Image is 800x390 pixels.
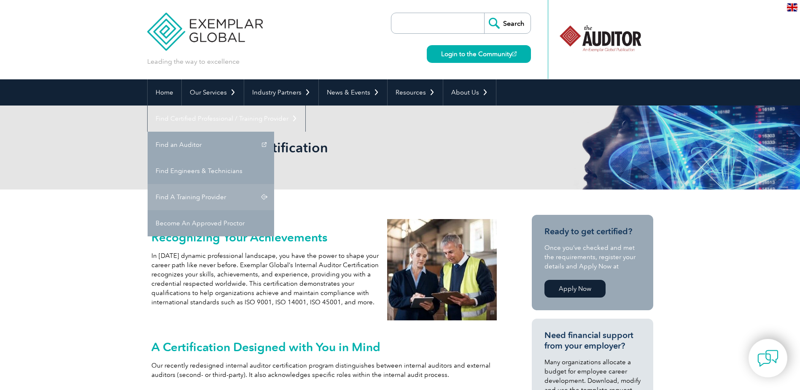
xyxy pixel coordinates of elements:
[244,79,318,106] a: Industry Partners
[148,184,274,210] a: Find A Training Provider
[182,79,244,106] a: Our Services
[148,132,274,158] a: Find an Auditor
[319,79,387,106] a: News & Events
[148,106,305,132] a: Find Certified Professional / Training Provider
[787,3,797,11] img: en
[443,79,496,106] a: About Us
[151,230,379,244] h2: Recognizing Your Achievements
[147,57,240,66] p: Leading the way to excellence
[544,226,641,237] h3: Ready to get certified?
[757,348,778,369] img: contact-chat.png
[544,330,641,351] h3: Need financial support from your employer?
[148,210,274,236] a: Become An Approved Proctor
[148,158,274,184] a: Find Engineers & Technicians
[147,139,471,156] h1: Internal Auditor Certification
[512,51,517,56] img: open_square.png
[427,45,531,63] a: Login to the Community
[544,243,641,271] p: Once you’ve checked and met the requirements, register your details and Apply Now at
[148,79,181,106] a: Home
[387,219,497,320] img: internal auditors
[151,251,379,307] p: In [DATE] dynamic professional landscape, you have the power to shape your career path like never...
[151,340,497,354] h2: A Certification Designed with You in Mind
[151,361,497,379] p: Our recently redesigned internal auditor certification program distinguishes between internal aud...
[544,280,606,298] a: Apply Now
[388,79,443,106] a: Resources
[484,13,531,33] input: Search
